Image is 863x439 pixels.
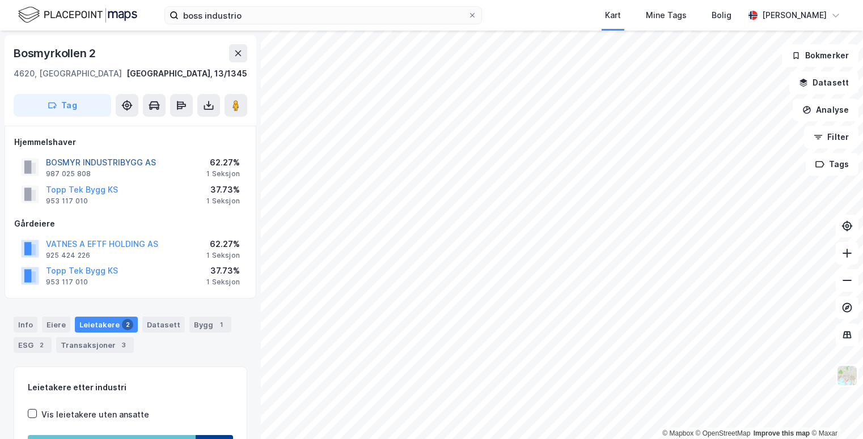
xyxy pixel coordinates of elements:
[14,135,247,149] div: Hjemmelshaver
[14,94,111,117] button: Tag
[56,337,134,353] div: Transaksjoner
[206,197,240,206] div: 1 Seksjon
[806,153,858,176] button: Tags
[14,337,52,353] div: ESG
[605,8,621,22] div: Kart
[118,339,129,351] div: 3
[206,237,240,251] div: 62.27%
[804,126,858,148] button: Filter
[122,319,133,330] div: 2
[142,317,185,333] div: Datasett
[206,183,240,197] div: 37.73%
[18,5,137,25] img: logo.f888ab2527a4732fd821a326f86c7f29.svg
[14,217,247,231] div: Gårdeiere
[646,8,687,22] div: Mine Tags
[46,197,88,206] div: 953 117 010
[126,67,247,80] div: [GEOGRAPHIC_DATA], 13/1345
[42,317,70,333] div: Eiere
[14,44,98,62] div: Bosmyrkollen 2
[206,169,240,178] div: 1 Seksjon
[762,8,827,22] div: [PERSON_NAME]
[46,278,88,287] div: 953 117 010
[75,317,138,333] div: Leietakere
[782,44,858,67] button: Bokmerker
[712,8,731,22] div: Bolig
[179,7,468,24] input: Søk på adresse, matrikkel, gårdeiere, leietakere eller personer
[836,365,858,386] img: Z
[206,264,240,278] div: 37.73%
[806,385,863,439] div: Kontrollprogram for chat
[14,67,122,80] div: 4620, [GEOGRAPHIC_DATA]
[806,385,863,439] iframe: Chat Widget
[662,429,693,437] a: Mapbox
[206,251,240,260] div: 1 Seksjon
[28,381,233,394] div: Leietakere etter industri
[46,169,91,178] div: 987 025 808
[189,317,231,333] div: Bygg
[215,319,227,330] div: 1
[14,317,37,333] div: Info
[754,429,810,437] a: Improve this map
[696,429,751,437] a: OpenStreetMap
[206,278,240,287] div: 1 Seksjon
[46,251,90,260] div: 925 424 226
[793,99,858,121] button: Analyse
[206,156,240,169] div: 62.27%
[789,71,858,94] button: Datasett
[36,339,47,351] div: 2
[41,408,149,421] div: Vis leietakere uten ansatte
